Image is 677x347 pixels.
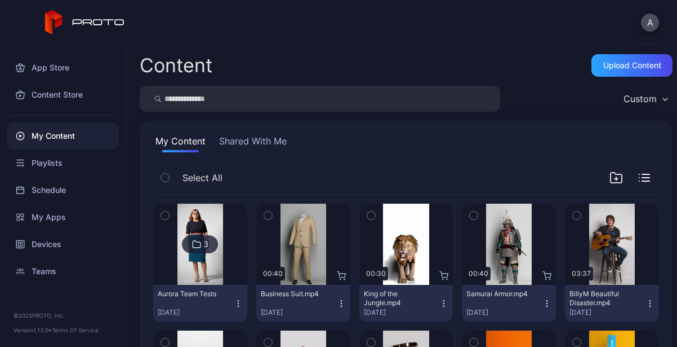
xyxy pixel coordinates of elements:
a: Devices [7,231,119,258]
div: Custom [623,93,657,104]
div: BillyM Beautiful Disaster.mp4 [569,289,631,308]
button: Business Suit.mp4[DATE] [256,285,350,322]
div: Samurai Armor.mp4 [466,289,528,298]
span: Version 1.13.0 • [14,327,52,333]
a: Terms Of Service [52,327,99,333]
div: [DATE] [364,308,440,317]
span: Select All [182,171,222,185]
a: App Store [7,54,119,81]
button: Custom [618,86,672,112]
button: King of the Jungle.mp4[DATE] [359,285,453,322]
a: My Apps [7,204,119,231]
div: Content [140,56,212,75]
div: 3 [203,239,208,249]
a: My Content [7,122,119,150]
button: BillyM Beautiful Disaster.mp4[DATE] [565,285,659,322]
button: Aurora Team Tests[DATE] [153,285,247,322]
button: My Content [153,134,208,152]
a: Schedule [7,177,119,204]
a: Content Store [7,81,119,108]
a: Playlists [7,150,119,177]
div: [DATE] [466,308,542,317]
div: © 2025 PROTO, Inc. [14,311,112,320]
div: [DATE] [261,308,337,317]
div: Business Suit.mp4 [261,289,323,298]
button: Upload Content [591,54,672,77]
div: [DATE] [569,308,645,317]
div: [DATE] [158,308,234,317]
button: Shared With Me [217,134,289,152]
button: Samurai Armor.mp4[DATE] [462,285,556,322]
div: Upload Content [603,61,661,70]
a: Teams [7,258,119,285]
button: A [641,14,659,32]
div: King of the Jungle.mp4 [364,289,426,308]
div: Aurora Team Tests [158,289,220,298]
